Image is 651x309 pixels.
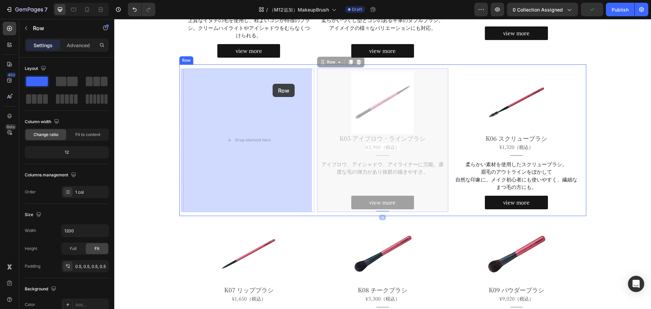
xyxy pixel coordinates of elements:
[62,225,108,237] input: Auto
[6,72,16,78] div: 450
[75,132,100,138] span: Fit to content
[25,302,35,308] div: Color
[628,276,644,292] div: Open Intercom Messenger
[25,228,36,234] div: Width
[25,117,61,127] div: Column width
[25,246,37,252] div: Height
[25,210,43,219] div: Size
[266,6,268,13] span: /
[26,148,107,157] div: 12
[34,42,53,49] p: Settings
[612,6,629,13] div: Publish
[269,6,329,13] span: （M12追加）MakeupBrush
[114,19,651,309] iframe: Design area
[34,132,58,138] span: Change ratio
[606,3,634,16] button: Publish
[513,6,563,13] span: 0 collection assigned
[44,5,47,14] p: 7
[25,285,58,294] div: Background
[128,3,155,16] div: Undo/Redo
[352,6,362,13] span: Draft
[33,24,91,32] p: Row
[75,264,107,270] div: 0.5, 0.5, 0.5, 0.5
[507,3,578,16] button: 0 collection assigned
[25,189,36,195] div: Order
[3,3,51,16] button: 7
[25,263,40,269] div: Padding
[75,302,107,308] div: Add...
[70,246,77,252] span: Full
[5,124,16,130] div: Beta
[67,42,90,49] p: Advanced
[75,189,107,195] div: 1 col
[25,171,78,180] div: Columns management
[95,246,99,252] span: Fit
[25,64,47,73] div: Layout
